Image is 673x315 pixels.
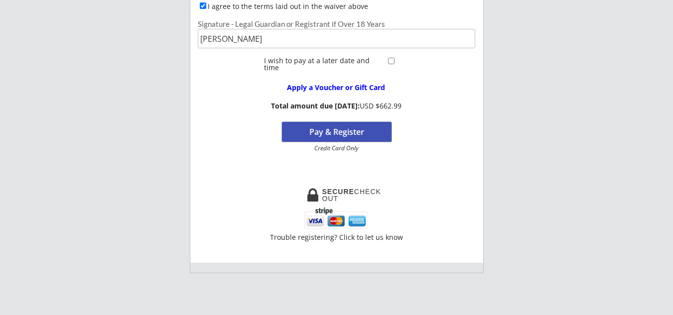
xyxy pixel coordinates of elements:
div: USD $662.99 [268,102,405,110]
div: I wish to pay at a later date and time [264,57,385,71]
strong: Total amount due [DATE]: [271,101,360,110]
div: Apply a Voucher or Gift Card [272,84,401,91]
body: USA Hockey Insurance Guidelines [4,4,273,89]
div: Credit Card Only [286,145,387,151]
div: CHECKOUT [322,188,382,202]
input: Type full name [198,29,475,48]
button: Pay & Register [282,122,392,142]
strong: SECURE [322,188,354,196]
label: I agree to the terms laid out in the waiver above [208,1,368,11]
div: Signature - Legal Guardian or Registrant if Over 18 Years [198,20,475,28]
div: Trouble registering? Click to let us know [269,234,404,241]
